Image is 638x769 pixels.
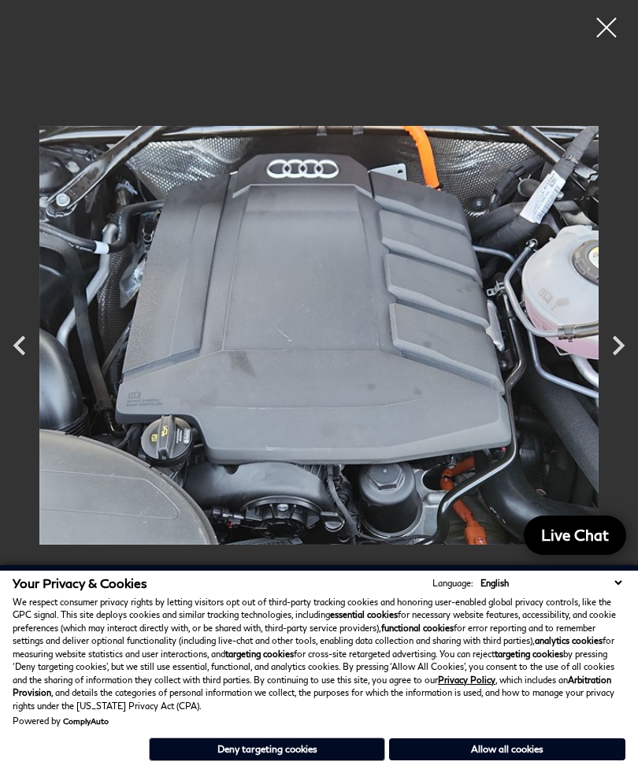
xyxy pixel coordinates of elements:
[330,609,398,619] strong: essential cookies
[381,623,454,633] strong: functional cookies
[13,716,109,726] div: Powered by
[13,575,147,590] span: Your Privacy & Cookies
[438,675,495,685] a: Privacy Policy
[225,649,294,659] strong: targeting cookies
[389,738,625,760] button: Allow all cookies
[149,738,385,761] button: Deny targeting cookies
[13,596,625,713] p: We respect consumer privacy rights by letting visitors opt out of third-party tracking cookies an...
[533,525,617,545] span: Live Chat
[495,649,563,659] strong: targeting cookies
[432,579,473,587] div: Language:
[39,12,599,659] img: Used 2020 Mythos Black Metallic Audi 55 Prestige image 25
[477,576,625,590] select: Language Select
[524,516,626,555] a: Live Chat
[535,635,603,645] strong: analytics cookies
[599,318,638,373] div: Next
[63,716,109,726] a: ComplyAuto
